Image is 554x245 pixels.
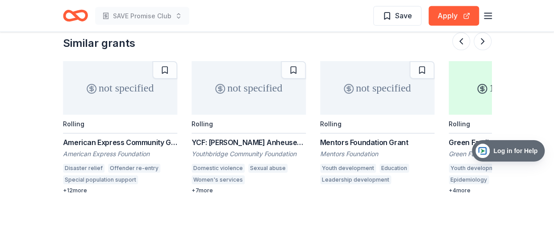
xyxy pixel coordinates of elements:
div: Leadership development [320,175,391,184]
button: SAVE Promise Club [95,7,189,25]
div: Rolling [63,120,84,128]
div: Youthbridge Community Foundation [192,149,306,158]
div: Offender re-entry [108,164,160,173]
span: SAVE Promise Club [113,11,171,21]
button: Save [373,6,421,26]
div: Disaster relief [63,164,104,173]
div: Mentors Foundation [320,149,434,158]
a: not specifiedRollingMentors Foundation GrantMentors FoundationYouth developmentEducationLeadershi... [320,61,434,187]
div: Youth development [449,164,504,173]
div: + 12 more [63,187,177,194]
div: Special population support [63,175,138,184]
div: Mentors Foundation Grant [320,137,434,148]
div: YCF: [PERSON_NAME] Anheuser Charitable Fund [192,137,306,148]
a: not specifiedRollingYCF: [PERSON_NAME] Anheuser Charitable FundYouthbridge Community FoundationDo... [192,61,306,194]
div: not specified [320,61,434,115]
div: Youth development [320,164,376,173]
button: Apply [429,6,479,26]
div: not specified [63,61,177,115]
div: American Express Foundation [63,149,177,158]
div: Women's services [192,175,245,184]
div: Domestic violence [192,164,245,173]
div: + 7 more [192,187,306,194]
a: Home [63,5,88,26]
div: not specified [192,61,306,115]
div: Similar grants [63,36,135,50]
div: Epidemiology [449,175,489,184]
div: Education [379,164,409,173]
div: Rolling [192,120,213,128]
div: Sexual abuse [248,164,287,173]
div: American Express Community Giving [63,137,177,148]
div: Rolling [320,120,342,128]
a: not specifiedRollingAmerican Express Community GivingAmerican Express FoundationDisaster reliefOf... [63,61,177,194]
div: Rolling [449,120,470,128]
span: Save [395,10,412,21]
